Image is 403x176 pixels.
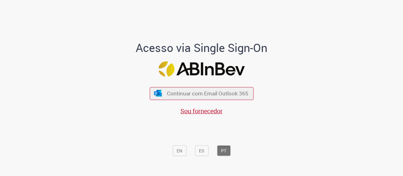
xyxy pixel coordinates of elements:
[173,145,186,156] button: EN
[217,145,230,156] button: PT
[195,145,208,156] button: ES
[114,41,289,54] h1: Acesso via Single Sign-On
[154,90,162,97] img: ícone Azure/Microsoft 360
[150,87,253,100] button: ícone Azure/Microsoft 360 Continuar com Email Outlook 365
[167,90,248,97] span: Continuar com Email Outlook 365
[180,106,223,115] a: Sou fornecedor
[158,61,245,77] img: Logo ABInBev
